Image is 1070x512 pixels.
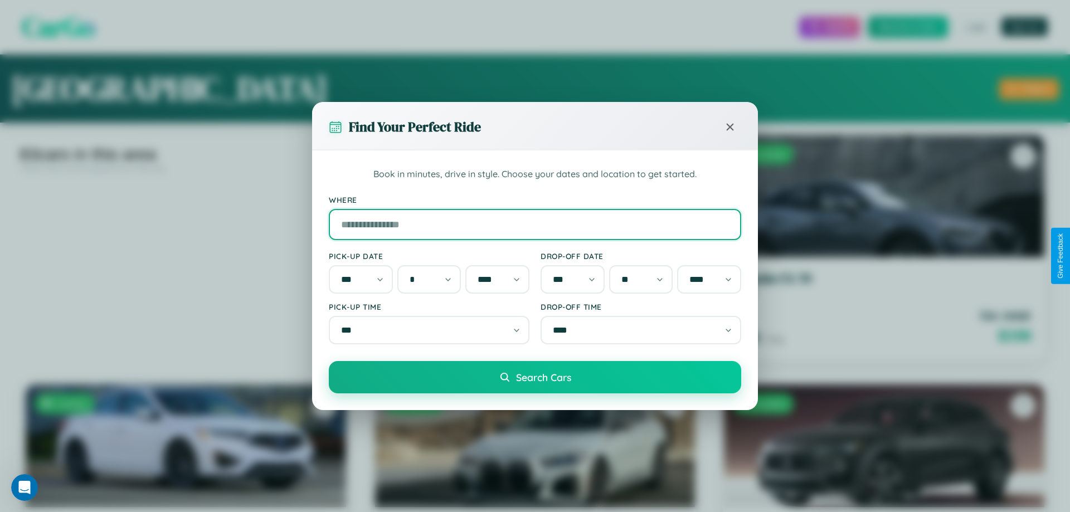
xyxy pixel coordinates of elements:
[349,118,481,136] h3: Find Your Perfect Ride
[541,251,741,261] label: Drop-off Date
[329,251,529,261] label: Pick-up Date
[329,361,741,393] button: Search Cars
[329,195,741,204] label: Where
[329,167,741,182] p: Book in minutes, drive in style. Choose your dates and location to get started.
[541,302,741,311] label: Drop-off Time
[329,302,529,311] label: Pick-up Time
[516,371,571,383] span: Search Cars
